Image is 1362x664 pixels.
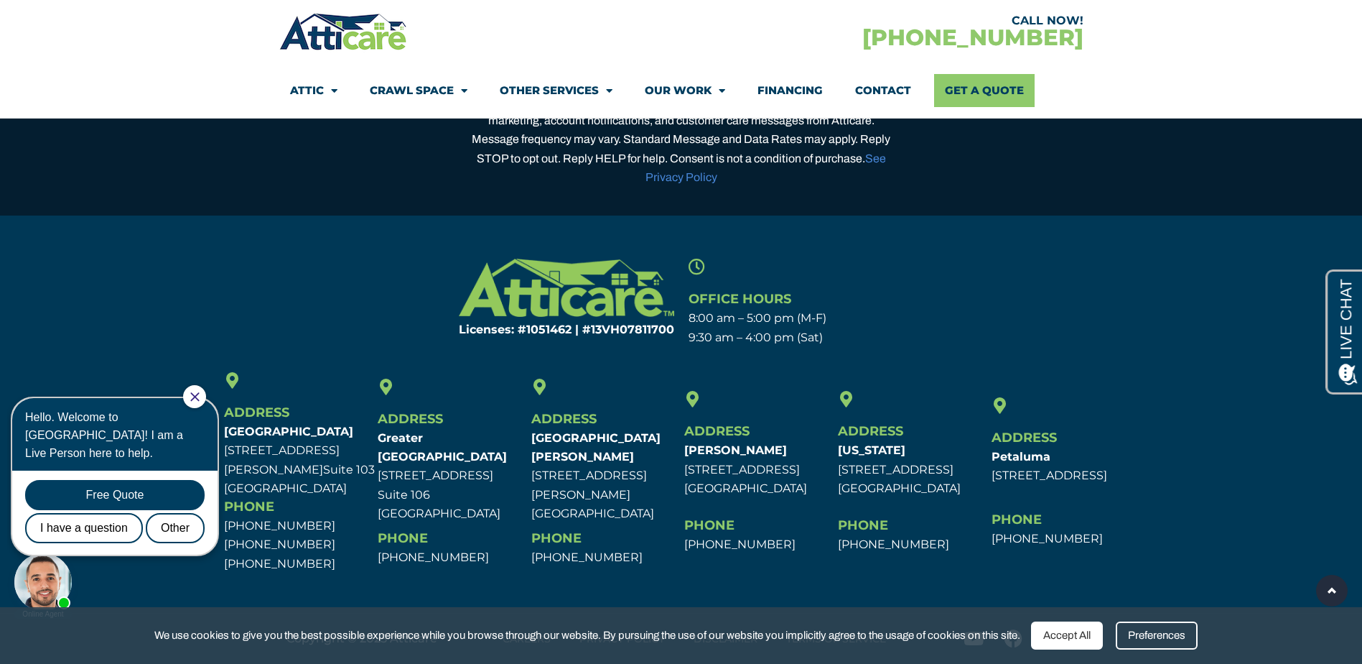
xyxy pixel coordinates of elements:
a: Crawl Space [370,74,467,107]
span: Address [224,405,289,420]
span: Suite 103 [323,463,375,476]
p: [STREET_ADDRESS] Suite 106 [GEOGRAPHIC_DATA] [378,429,524,523]
a: Attic [290,74,337,107]
span: Phone [378,530,428,546]
span: Address [684,423,750,439]
span: Address [992,430,1057,446]
a: Financing [757,74,823,107]
b: [GEOGRAPHIC_DATA][PERSON_NAME] [531,431,661,464]
div: CALL NOW! [681,15,1083,27]
nav: Menu [290,74,1073,107]
div: By providing your phone number and clicking ‘Submit,’ you agree to receive SMS marketing, account... [466,93,897,187]
a: Get A Quote [934,74,1035,107]
span: Phone [838,517,888,533]
p: [STREET_ADDRESS] [GEOGRAPHIC_DATA] [684,441,831,498]
span: Phone [531,530,582,546]
iframe: Chat Invitation [7,384,237,621]
p: [STREET_ADDRESS][PERSON_NAME] [GEOGRAPHIC_DATA] [531,429,678,523]
h6: Licenses: #1051462 | #13VH078117​00 [416,324,674,336]
span: Office Hours [689,291,791,307]
span: Phone [684,517,734,533]
p: [STREET_ADDRESS][PERSON_NAME] [GEOGRAPHIC_DATA] [224,423,370,498]
span: We use cookies to give you the best possible experience while you browse through our website. By ... [154,627,1020,645]
div: Preferences [1116,622,1198,650]
b: [PERSON_NAME] [684,443,787,457]
p: [STREET_ADDRESS] [992,448,1138,486]
span: Phone [992,512,1042,527]
span: Opens a chat window [35,11,116,29]
b: [US_STATE] [838,443,905,457]
a: See Privacy Policy [645,152,886,183]
a: Other Services [500,74,612,107]
span: Address [531,411,597,427]
span: Phone [224,499,274,515]
a: Our Work [645,74,725,107]
b: [GEOGRAPHIC_DATA] [224,425,353,438]
div: Accept All [1031,622,1103,650]
p: [STREET_ADDRESS] [GEOGRAPHIC_DATA] [838,441,984,498]
p: 8:00 am – 5:00 pm (M-F) 9:30 am – 4:00 pm (Sat) [689,309,946,347]
span: Address [838,423,903,439]
b: Greater [GEOGRAPHIC_DATA] [378,431,507,464]
a: Contact [855,74,911,107]
b: Petaluma [992,450,1050,464]
span: Address [378,411,443,427]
